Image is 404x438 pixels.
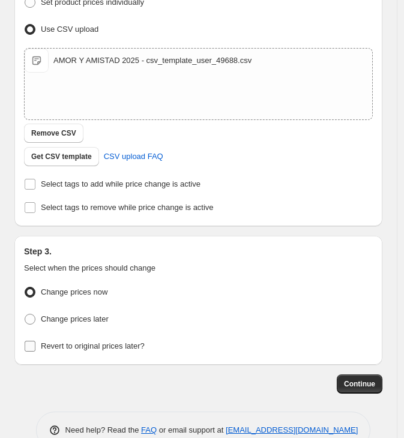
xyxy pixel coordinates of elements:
[41,25,98,34] span: Use CSV upload
[24,124,83,143] button: Remove CSV
[24,147,99,166] button: Get CSV template
[41,287,107,296] span: Change prices now
[24,245,373,257] h2: Step 3.
[41,203,214,212] span: Select tags to remove while price change is active
[65,425,142,434] span: Need help? Read the
[226,425,358,434] a: [EMAIL_ADDRESS][DOMAIN_NAME]
[31,128,76,138] span: Remove CSV
[41,179,200,188] span: Select tags to add while price change is active
[41,341,145,350] span: Revert to original prices later?
[41,314,109,323] span: Change prices later
[24,262,373,274] p: Select when the prices should change
[157,425,226,434] span: or email support at
[337,374,382,394] button: Continue
[31,152,92,161] span: Get CSV template
[97,147,170,166] a: CSV upload FAQ
[53,55,252,67] div: AMOR Y AMISTAD 2025 - csv_template_user_49688.csv
[344,379,375,389] span: Continue
[141,425,157,434] a: FAQ
[104,151,163,163] span: CSV upload FAQ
